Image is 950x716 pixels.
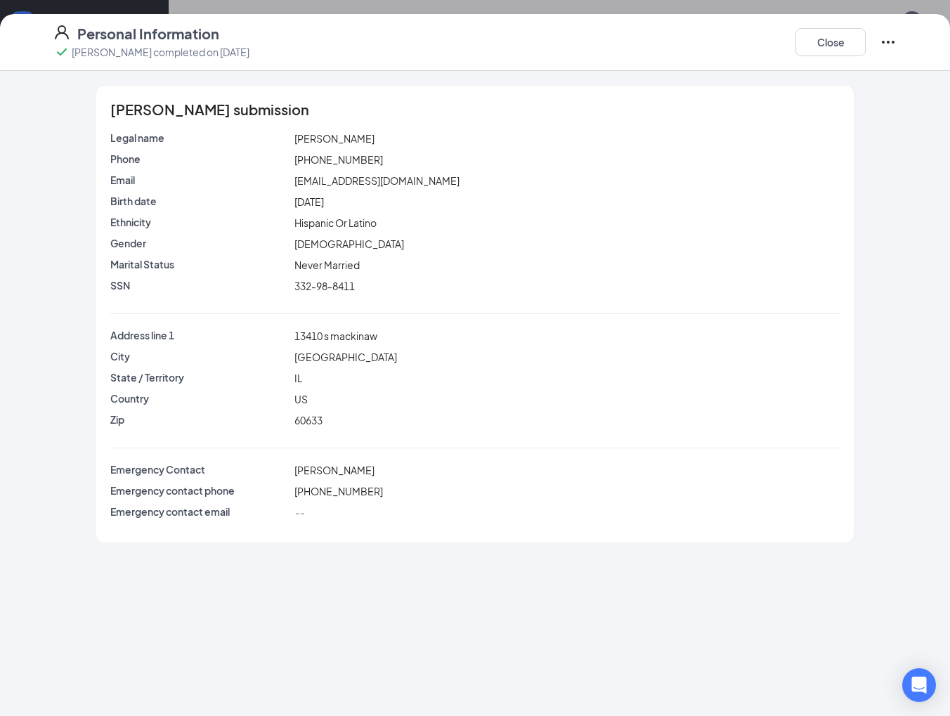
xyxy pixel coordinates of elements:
span: [PERSON_NAME] [294,464,375,476]
p: Address line 1 [110,328,289,342]
p: [PERSON_NAME] completed on [DATE] [72,45,249,59]
span: [DEMOGRAPHIC_DATA] [294,237,404,250]
span: [PHONE_NUMBER] [294,153,383,166]
p: City [110,349,289,363]
button: Close [795,28,866,56]
p: Emergency Contact [110,462,289,476]
span: [GEOGRAPHIC_DATA] [294,351,397,363]
span: [EMAIL_ADDRESS][DOMAIN_NAME] [294,174,460,187]
h4: Personal Information [77,24,219,44]
p: Phone [110,152,289,166]
svg: User [53,24,70,41]
span: 332-98-8411 [294,280,355,292]
span: Hispanic Or Latino [294,216,377,229]
p: State / Territory [110,370,289,384]
span: [PERSON_NAME] submission [110,103,309,117]
span: 13410 s mackinaw [294,330,377,342]
p: Zip [110,412,289,427]
span: 60633 [294,414,323,427]
span: [DATE] [294,195,324,208]
span: -- [294,506,304,519]
p: Marital Status [110,257,289,271]
span: [PHONE_NUMBER] [294,485,383,497]
svg: Checkmark [53,44,70,60]
span: [PERSON_NAME] [294,132,375,145]
p: Birth date [110,194,289,208]
svg: Ellipses [880,34,897,51]
div: Open Intercom Messenger [902,668,936,702]
span: IL [294,372,302,384]
span: Never Married [294,259,360,271]
p: Email [110,173,289,187]
p: Emergency contact email [110,505,289,519]
p: Ethnicity [110,215,289,229]
span: US [294,393,308,405]
p: SSN [110,278,289,292]
p: Legal name [110,131,289,145]
p: Emergency contact phone [110,483,289,497]
p: Country [110,391,289,405]
p: Gender [110,236,289,250]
